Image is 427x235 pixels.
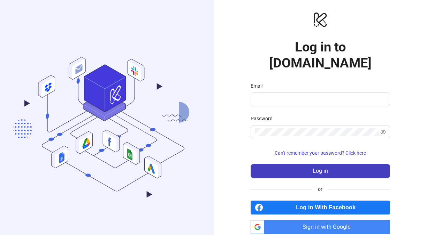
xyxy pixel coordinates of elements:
span: eye-invisible [380,129,386,135]
a: Log in With Facebook [251,201,390,214]
span: Can't remember your password? Click here [275,150,366,156]
button: Can't remember your password? Click here [251,147,390,159]
input: Email [255,95,384,104]
button: Log in [251,164,390,178]
label: Email [251,82,267,90]
a: Sign in with Google [251,220,390,234]
span: Log in With Facebook [266,201,390,214]
label: Password [251,115,277,122]
input: Password [255,128,379,136]
span: or [312,185,328,193]
span: Log in [313,168,328,174]
a: Can't remember your password? Click here [251,150,390,156]
h1: Log in to [DOMAIN_NAME] [251,39,390,71]
span: Sign in with Google [267,220,390,234]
